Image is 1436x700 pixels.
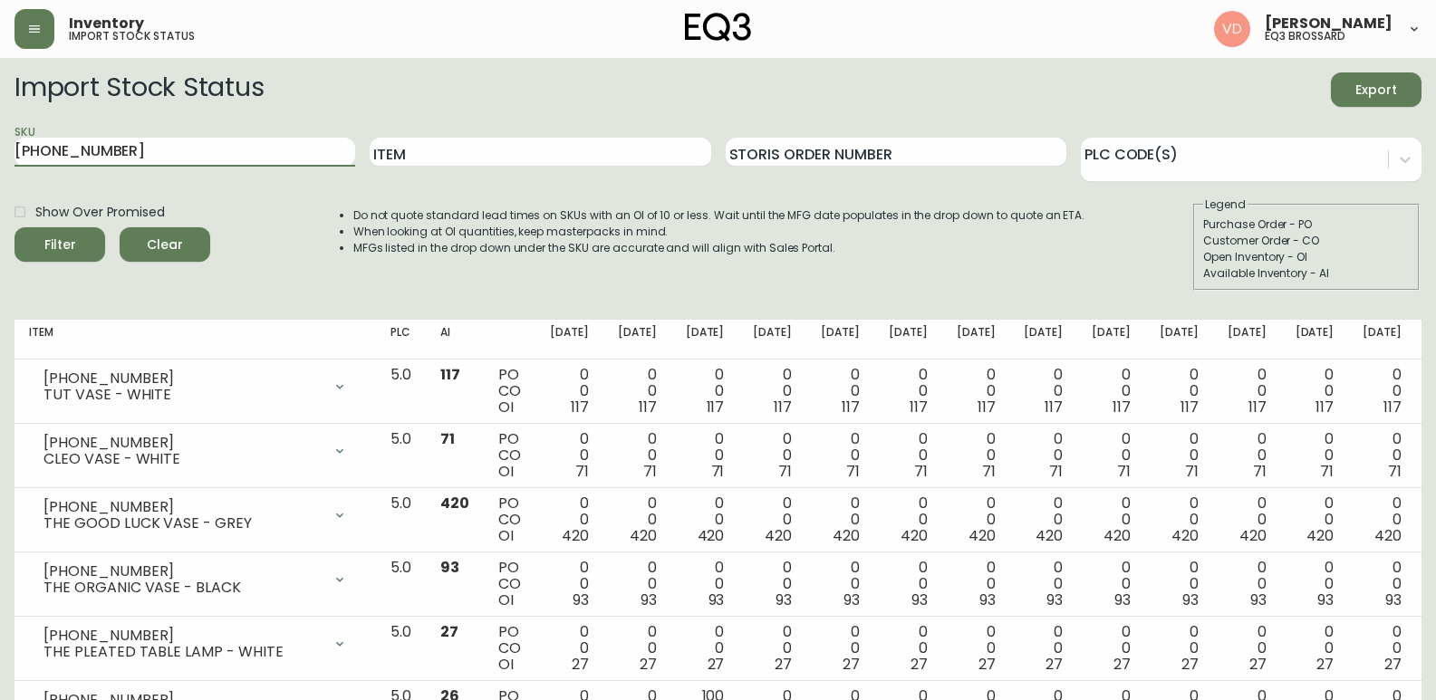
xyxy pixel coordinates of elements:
[1024,367,1063,416] div: 0 0
[550,367,589,416] div: 0 0
[1117,461,1131,482] span: 71
[376,488,426,552] td: 5.0
[630,525,657,546] span: 420
[1077,320,1145,360] th: [DATE]
[29,495,361,535] div: [PHONE_NUMBER]THE GOOD LUCK VASE - GREY
[775,654,792,675] span: 27
[69,16,144,31] span: Inventory
[571,397,589,417] span: 117
[806,320,874,360] th: [DATE]
[1316,654,1334,675] span: 27
[982,461,996,482] span: 71
[550,495,589,544] div: 0 0
[671,320,739,360] th: [DATE]
[1248,397,1267,417] span: 117
[1228,431,1267,480] div: 0 0
[618,367,657,416] div: 0 0
[843,654,860,675] span: 27
[1160,560,1199,609] div: 0 0
[1114,590,1131,610] span: 93
[957,560,996,609] div: 0 0
[498,397,514,417] span: OI
[618,495,657,544] div: 0 0
[753,495,792,544] div: 0 0
[969,525,996,546] span: 420
[1281,320,1349,360] th: [DATE]
[942,320,1010,360] th: [DATE]
[43,628,322,644] div: [PHONE_NUMBER]
[686,495,725,544] div: 0 0
[778,461,792,482] span: 71
[1092,624,1131,673] div: 0 0
[1045,397,1063,417] span: 117
[376,424,426,488] td: 5.0
[1024,495,1063,544] div: 0 0
[1185,461,1199,482] span: 71
[440,428,455,449] span: 71
[29,367,361,407] div: [PHONE_NUMBER]TUT VASE - WHITE
[1363,495,1402,544] div: 0 0
[1104,525,1131,546] span: 420
[1265,31,1345,42] h5: eq3 brossard
[1203,197,1248,213] legend: Legend
[978,654,996,675] span: 27
[550,431,589,480] div: 0 0
[1203,216,1410,233] div: Purchase Order - PO
[1182,590,1199,610] span: 93
[1265,16,1393,31] span: [PERSON_NAME]
[686,431,725,480] div: 0 0
[874,320,942,360] th: [DATE]
[498,624,521,673] div: PO CO
[1253,461,1267,482] span: 71
[134,234,196,256] span: Clear
[440,493,469,513] span: 420
[573,590,589,610] span: 93
[35,203,165,222] span: Show Over Promised
[440,364,460,385] span: 117
[1213,320,1281,360] th: [DATE]
[1306,525,1334,546] span: 420
[843,590,860,610] span: 93
[29,560,361,599] div: [PHONE_NUMBER]THE ORGANIC VASE - BLACK
[43,435,322,451] div: [PHONE_NUMBER]
[708,654,725,675] span: 27
[911,654,928,675] span: 27
[846,461,860,482] span: 71
[978,397,996,417] span: 117
[957,495,996,544] div: 0 0
[842,397,860,417] span: 117
[14,320,376,360] th: Item
[1092,560,1131,609] div: 0 0
[1296,431,1335,480] div: 0 0
[901,525,928,546] span: 420
[43,515,322,532] div: THE GOOD LUCK VASE - GREY
[498,525,514,546] span: OI
[641,590,657,610] span: 93
[821,624,860,673] div: 0 0
[1171,525,1199,546] span: 420
[686,624,725,673] div: 0 0
[1348,320,1416,360] th: [DATE]
[1239,525,1267,546] span: 420
[708,590,725,610] span: 93
[1092,431,1131,480] div: 0 0
[43,499,322,515] div: [PHONE_NUMBER]
[643,461,657,482] span: 71
[535,320,603,360] th: [DATE]
[498,560,521,609] div: PO CO
[440,557,459,578] span: 93
[1296,495,1335,544] div: 0 0
[376,552,426,617] td: 5.0
[753,560,792,609] div: 0 0
[1363,431,1402,480] div: 0 0
[498,654,514,675] span: OI
[618,624,657,673] div: 0 0
[1228,560,1267,609] div: 0 0
[776,590,792,610] span: 93
[910,397,928,417] span: 117
[498,461,514,482] span: OI
[979,590,996,610] span: 93
[353,240,1085,256] li: MFGs listed in the drop down under the SKU are accurate and will align with Sales Portal.
[1203,233,1410,249] div: Customer Order - CO
[498,431,521,480] div: PO CO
